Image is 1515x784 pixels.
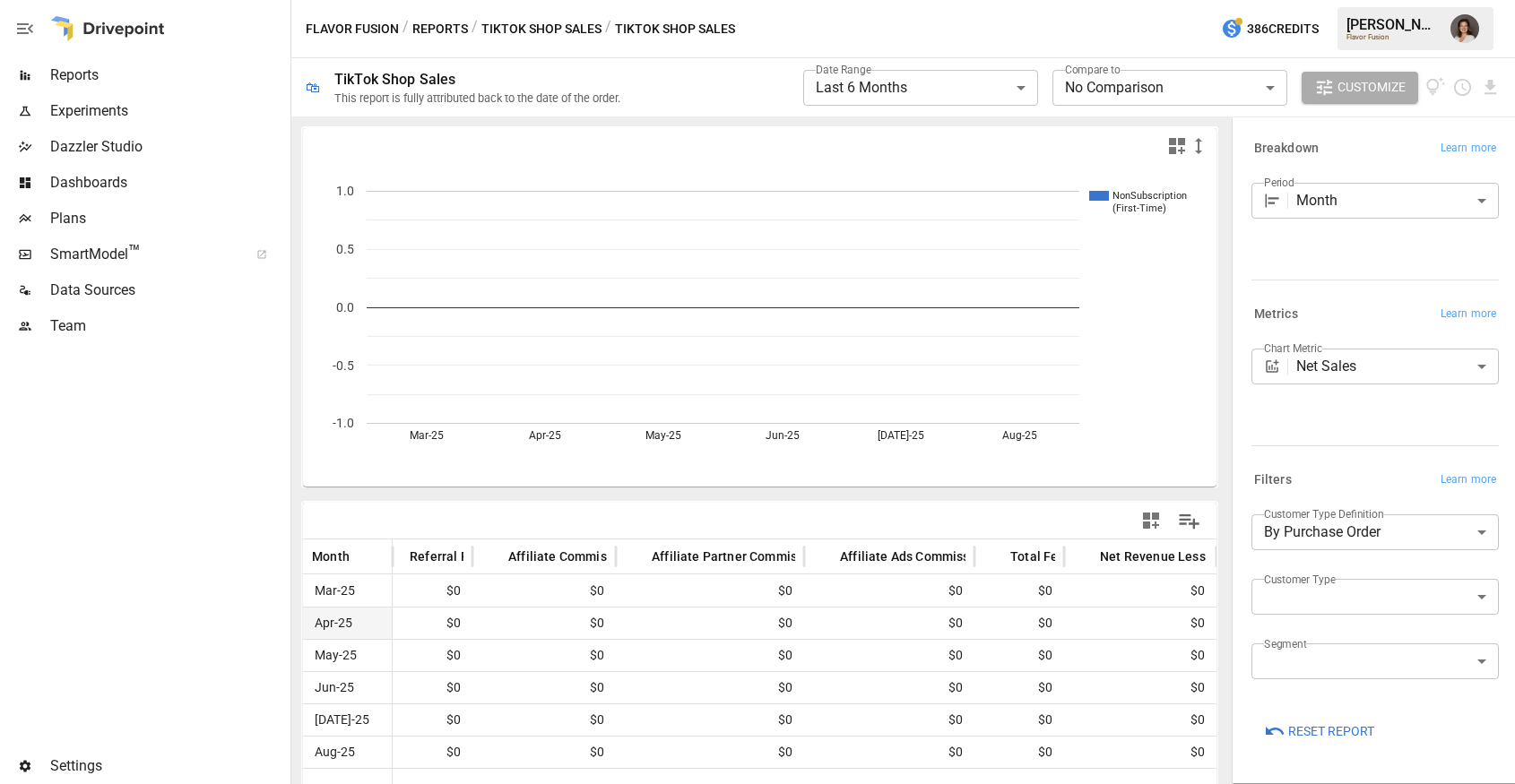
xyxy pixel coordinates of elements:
span: Affiliate Commission [508,547,631,565]
span: $0 [983,640,1055,671]
button: Sort [813,544,838,569]
span: $0 [1073,737,1208,768]
button: Download report [1480,77,1501,98]
span: $0 [625,737,795,768]
span: $0 [383,640,463,671]
text: Jun-25 [766,429,800,442]
span: Referral Fees [410,547,489,565]
div: [PERSON_NAME] [1346,16,1440,33]
span: $0 [813,704,965,736]
div: / [403,18,409,40]
span: $0 [383,704,463,736]
span: $0 [481,575,607,607]
span: Plans [50,208,287,229]
span: $0 [625,607,795,639]
text: -1.0 [333,416,354,430]
button: Customize [1302,72,1418,104]
h6: Filters [1254,470,1292,490]
span: Team [50,315,287,337]
span: May-25 [312,640,359,671]
span: $0 [983,672,1055,703]
span: $0 [1073,704,1208,736]
button: Manage Columns [1169,501,1209,541]
label: Segment [1264,636,1306,651]
text: [DATE]-25 [878,429,924,442]
span: Apr-25 [312,607,355,639]
div: Flavor Fusion [1346,33,1440,41]
span: $0 [1073,607,1208,639]
span: $0 [481,640,607,671]
span: $0 [481,704,607,736]
span: $0 [383,575,463,607]
button: TikTok Shop Sales [481,18,602,40]
div: / [472,18,478,40]
label: Period [1264,175,1294,190]
span: Total Fees [1010,547,1072,565]
span: $0 [625,640,795,671]
label: Date Range [816,62,871,77]
label: Customer Type Definition [1264,506,1384,521]
span: Data Sources [50,280,287,301]
span: $0 [813,640,965,671]
span: Learn more [1441,306,1496,323]
span: Month [312,547,350,565]
span: $0 [813,672,965,703]
span: Aug-25 [312,737,358,768]
text: NonSubscription [1112,190,1187,202]
span: Net Revenue Less Fees [1100,547,1237,565]
span: $0 [383,672,463,703]
span: $0 [983,575,1055,607]
text: Apr-25 [529,429,561,442]
div: 🛍 [306,79,320,96]
span: Dashboards [50,172,287,194]
label: Compare to [1065,62,1121,77]
div: No Comparison [1052,70,1287,106]
span: $0 [1073,640,1208,671]
span: Dazzler Studio [50,136,287,158]
span: Customize [1338,76,1406,99]
div: This report is fully attributed back to the date of the order. [334,91,620,105]
span: Last 6 Months [816,79,907,96]
text: 1.0 [336,184,354,198]
span: $0 [983,704,1055,736]
h6: Breakdown [1254,139,1319,159]
span: Reset Report [1288,720,1374,743]
button: Reports [412,18,468,40]
button: Sort [351,544,377,569]
button: Sort [481,544,506,569]
svg: A chart. [303,164,1216,487]
button: View documentation [1425,72,1446,104]
span: $0 [383,607,463,639]
span: Learn more [1441,140,1496,158]
span: $0 [625,672,795,703]
div: TikTok Shop Sales [334,71,456,88]
span: $0 [983,737,1055,768]
button: Franziska Ibscher [1440,4,1490,54]
text: 0.5 [336,242,354,256]
text: 0.0 [336,300,354,314]
button: Sort [1073,544,1098,569]
span: SmartModel [50,244,237,265]
text: (First-Time) [1112,202,1166,214]
text: Mar-25 [410,429,444,442]
div: By Purchase Order [1251,514,1499,550]
span: $0 [625,575,795,607]
span: $0 [813,575,965,607]
h6: Metrics [1254,305,1298,324]
span: $0 [1073,575,1208,607]
button: Schedule report [1452,77,1473,98]
span: Reports [50,65,287,86]
div: Net Sales [1296,349,1499,384]
span: Affiliate Ads Commission [840,547,988,565]
text: May-25 [645,429,681,442]
button: Sort [983,544,1009,569]
label: Customer Type [1264,572,1336,587]
label: Chart Metric [1264,340,1322,356]
span: $0 [383,737,463,768]
button: Flavor Fusion [306,18,399,40]
button: 386Credits [1214,13,1326,46]
span: Learn more [1441,471,1496,489]
img: Franziska Ibscher [1450,14,1479,43]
